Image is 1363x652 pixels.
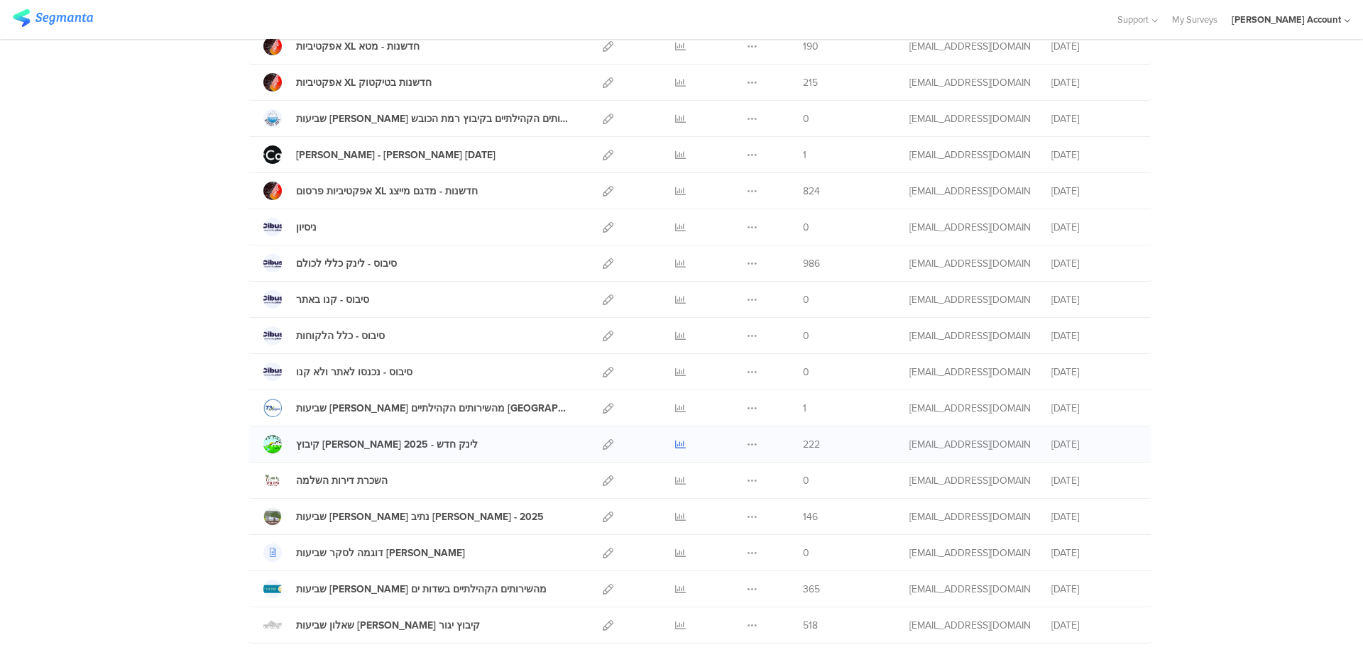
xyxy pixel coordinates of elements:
[909,401,1030,416] div: miri@miridikman.co.il
[803,473,809,488] span: 0
[296,184,478,199] div: אפקטיביות פרסום XL חדשנות - מדגם מייצג
[909,39,1030,54] div: miri@miridikman.co.il
[296,509,544,524] div: שביעות רצון נתיב הלה - 2025
[296,546,465,560] div: דוגמה לסקר שביעות רצון
[263,363,412,381] a: סיבוס - נכנסו לאתר ולא קנו
[1051,292,1137,307] div: [DATE]
[803,365,809,380] span: 0
[803,39,819,54] span: 190
[909,437,1030,452] div: miri@miridikman.co.il
[1051,148,1137,162] div: [DATE]
[263,37,420,55] a: אפקטיביות XL חדשנות - מטא
[803,256,820,271] span: 986
[1051,401,1137,416] div: [DATE]
[296,437,478,452] div: קיבוץ עינת 2025 - לינק חדש
[1051,328,1137,343] div: [DATE]
[296,39,420,54] div: אפקטיביות XL חדשנות - מטא
[296,292,369,307] div: סיבוס - קנו באתר
[263,254,397,272] a: סיבוס - לינק כללי לכולם
[1051,365,1137,380] div: [DATE]
[1051,184,1137,199] div: [DATE]
[909,618,1030,633] div: miri@miridikman.co.il
[909,220,1030,235] div: miri@miridikman.co.il
[263,543,465,562] a: דוגמה לסקר שביעות [PERSON_NAME]
[13,9,93,27] img: segmanta logo
[803,184,820,199] span: 824
[296,365,412,380] div: סיבוס - נכנסו לאתר ולא קנו
[909,256,1030,271] div: miri@miridikman.co.il
[263,326,385,345] a: סיבוס - כלל הלקוחות
[909,509,1030,524] div: miri@miridikman.co.il
[263,580,547,598] a: שביעות [PERSON_NAME] מהשירותים הקהילתיים בשדות ים
[803,111,809,126] span: 0
[803,582,820,597] span: 365
[909,328,1030,343] div: miri@miridikman.co.il
[263,399,571,417] a: שביעות [PERSON_NAME] מהשירותים הקהילתיים [GEOGRAPHIC_DATA]
[1051,509,1137,524] div: [DATE]
[909,292,1030,307] div: miri@miridikman.co.il
[296,75,432,90] div: אפקטיביות XL חדשנות בטיקטוק
[296,473,388,488] div: השכרת דירות השלמה
[803,328,809,343] span: 0
[803,437,820,452] span: 222
[296,148,496,162] div: סקר מקאן - גל 7 ספטמבר 25
[263,218,317,236] a: ניסיון
[803,546,809,560] span: 0
[803,509,818,524] span: 146
[909,473,1030,488] div: miri@miridikman.co.il
[296,618,480,633] div: שאלון שביעות רצון קיבוץ יגור
[909,148,1030,162] div: miri@miridikman.co.il
[296,111,571,126] div: שביעות רצון מהשירותים הקהילתיים בקיבוץ רמת הכובש
[1051,39,1137,54] div: [DATE]
[1051,220,1137,235] div: [DATE]
[803,401,806,416] span: 1
[1051,437,1137,452] div: [DATE]
[263,290,369,309] a: סיבוס - קנו באתר
[296,220,317,235] div: ניסיון
[803,618,818,633] span: 518
[803,220,809,235] span: 0
[909,75,1030,90] div: miri@miridikman.co.il
[1051,75,1137,90] div: [DATE]
[263,182,478,200] a: אפקטיביות פרסום XL חדשנות - מדגם מייצג
[263,507,544,526] a: שביעות [PERSON_NAME] נתיב [PERSON_NAME] - 2025
[1051,256,1137,271] div: [DATE]
[1051,473,1137,488] div: [DATE]
[296,328,385,343] div: סיבוס - כלל הלקוחות
[909,365,1030,380] div: miri@miridikman.co.il
[263,109,571,128] a: שביעות [PERSON_NAME] מהשירותים הקהילתיים בקיבוץ רמת הכובש
[1232,13,1341,26] div: [PERSON_NAME] Account
[803,75,818,90] span: 215
[1051,582,1137,597] div: [DATE]
[296,256,397,271] div: סיבוס - לינק כללי לכולם
[263,145,496,164] a: [PERSON_NAME] - [PERSON_NAME] [DATE]
[909,546,1030,560] div: miri@miridikman.co.il
[803,148,806,162] span: 1
[1051,111,1137,126] div: [DATE]
[803,292,809,307] span: 0
[263,471,388,490] a: השכרת דירות השלמה
[1051,546,1137,560] div: [DATE]
[296,401,571,416] div: שביעות רצון מהשירותים הקהילתיים בשדה בוקר
[909,111,1030,126] div: miri@miridikman.co.il
[909,582,1030,597] div: miri@miridikman.co.il
[263,616,480,634] a: שאלון שביעות [PERSON_NAME] קיבוץ יגור
[263,73,432,92] a: אפקטיביות XL חדשנות בטיקטוק
[909,184,1030,199] div: miri@miridikman.co.il
[263,435,478,453] a: קיבוץ [PERSON_NAME] 2025 - לינק חדש
[1051,618,1137,633] div: [DATE]
[1117,13,1149,26] span: Support
[296,582,547,597] div: שביעות רצון מהשירותים הקהילתיים בשדות ים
